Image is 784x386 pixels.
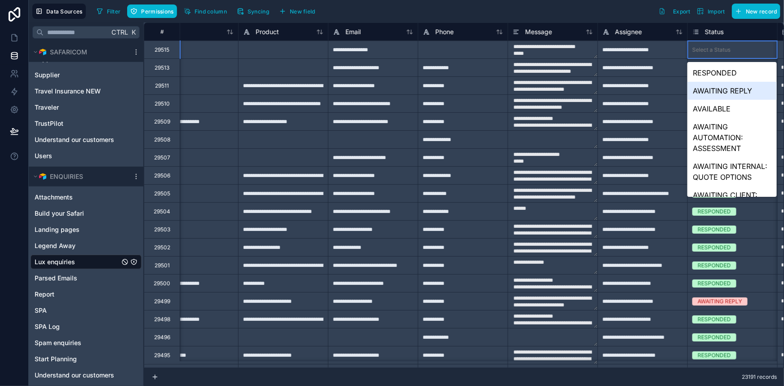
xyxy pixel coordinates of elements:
[694,4,728,19] button: Import
[525,27,552,36] span: Message
[31,46,129,58] button: Airtable LogoSAFARICOM
[656,4,694,19] button: Export
[32,4,86,19] button: Data Sources
[698,244,731,252] div: RESPONDED
[35,209,84,218] span: Build your Safari
[50,172,83,181] span: ENQUIRIES
[35,71,120,80] a: Supplier
[31,100,142,115] div: Traveler
[698,280,731,288] div: RESPONDED
[154,298,170,305] div: 29499
[46,8,83,15] span: Data Sources
[248,8,269,15] span: Syncing
[35,225,80,234] span: Landing pages
[31,84,142,98] div: Travel Insurance NEW
[708,8,725,15] span: Import
[345,27,361,36] span: Email
[35,71,60,80] span: Supplier
[234,4,272,18] button: Syncing
[687,157,777,186] div: AWAITING INTERNAL: QUOTE OPTIONS
[35,274,120,283] a: Parsed Emails
[435,27,454,36] span: Phone
[154,244,170,251] div: 29502
[31,68,142,82] div: Supplier
[35,103,120,112] a: Traveler
[256,27,279,36] span: Product
[687,82,777,100] div: AWAITING REPLY
[35,135,120,144] a: Understand our customers
[698,351,731,359] div: RESPONDED
[742,373,777,381] span: 23191 records
[154,118,170,125] div: 29509
[290,8,315,15] span: New field
[35,371,120,380] a: Understand our customers
[732,4,780,19] button: New record
[151,28,173,35] div: #
[276,4,319,18] button: New field
[111,27,129,38] span: Ctrl
[687,186,777,226] div: AWAITING CLIENT: QUOTE OPTIONS SENT
[35,306,47,315] span: SPA
[31,368,142,382] div: Understand our customers
[31,239,142,253] div: Legend Away
[141,8,173,15] span: Permissions
[35,306,120,315] a: SPA
[35,371,114,380] span: Understand our customers
[31,255,142,269] div: Lux enquiries
[728,4,780,19] a: New record
[698,226,731,234] div: RESPONDED
[39,49,46,56] img: Airtable Logo
[35,193,120,202] a: Attachments
[181,4,230,18] button: Find column
[35,257,120,266] a: Lux enquiries
[31,170,129,183] button: Airtable LogoENQUIRIES
[127,4,177,18] button: Permissions
[31,116,142,131] div: TrustPilot
[35,151,52,160] span: Users
[35,257,75,266] span: Lux enquiries
[35,119,63,128] span: TrustPilot
[35,338,120,347] a: Spam enquiries
[31,190,142,204] div: Attachments
[31,287,142,302] div: Report
[154,334,170,341] div: 29496
[31,303,142,318] div: SPA
[50,48,87,57] span: SAFARICOM
[154,208,170,215] div: 29504
[687,64,777,82] div: RESPONDED
[746,8,777,15] span: New record
[234,4,276,18] a: Syncing
[35,193,73,202] span: Attachments
[31,149,142,163] div: Users
[195,8,227,15] span: Find column
[698,262,731,270] div: RESPONDED
[155,64,169,71] div: 29513
[35,103,59,112] span: Traveler
[615,27,642,36] span: Assignee
[31,222,142,237] div: Landing pages
[35,225,120,234] a: Landing pages
[35,290,120,299] a: Report
[35,119,120,128] a: TrustPilot
[154,154,170,161] div: 29507
[155,46,169,53] div: 29515
[692,46,731,53] div: Select a Status
[155,100,170,107] div: 29510
[31,133,142,147] div: Understand our customers
[35,355,77,364] span: Start Planning
[155,262,170,269] div: 29501
[154,190,170,197] div: 29505
[154,172,170,179] div: 29506
[35,209,120,218] a: Build your Safari
[687,100,777,118] div: AVAILABLE
[31,352,142,366] div: Start Planning
[130,29,137,35] span: K
[35,151,120,160] a: Users
[154,280,170,287] div: 29500
[35,355,120,364] a: Start Planning
[39,173,46,180] img: Airtable Logo
[29,42,143,386] div: scrollable content
[35,87,101,96] span: Travel Insurance NEW
[127,4,180,18] a: Permissions
[31,336,142,350] div: Spam enquiries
